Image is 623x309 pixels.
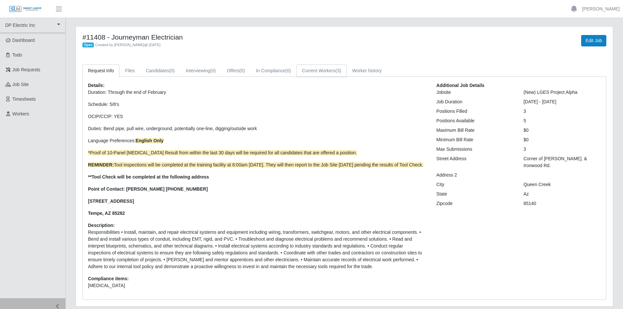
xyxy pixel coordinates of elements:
span: (0) [285,68,291,73]
div: [DATE] - [DATE] [519,98,606,105]
div: 3 [519,146,606,153]
img: SLM Logo [9,6,42,13]
p: Schedule: 5/8's [88,101,426,108]
span: Todo [12,52,22,58]
div: Address 2 [431,172,518,179]
h4: #11408 - Journeyman Electrician [82,33,384,41]
span: Open [82,43,94,48]
a: In Compliance [251,64,297,77]
li: [MEDICAL_DATA] [88,282,426,289]
div: Job Duration [431,98,518,105]
div: 85140 [519,200,606,207]
div: Street Address [431,155,518,169]
strong: [STREET_ADDRESS] [88,198,134,204]
a: Current Workers [296,64,347,77]
div: State [431,191,518,197]
p: Responsibilities • Install, maintain, and repair electrical systems and equipment including wirin... [88,229,426,270]
div: Corner of [PERSON_NAME]. & Ironwood Rd. [519,155,606,169]
b: Additional Job Details [436,83,484,88]
span: (0) [210,68,216,73]
p: Language Preferences: [88,137,426,144]
a: Interviewing [180,64,221,77]
span: *Proof of 10-Panel [MEDICAL_DATA] Result from within the last 30 days will be required for all ca... [88,150,357,155]
div: Jobsite [431,89,518,96]
strong: **Tool Check will be completed at the following address [88,174,209,180]
strong: Tempe, AZ 85282 [88,211,125,216]
b: Compliance items: [88,276,129,281]
div: Az [519,191,606,197]
span: Timesheets [12,96,36,102]
div: Max Submissions [431,146,518,153]
div: $0 [519,136,606,143]
a: Candidates [140,64,180,77]
a: Request Info [82,64,119,77]
div: Minimum Bill Rate [431,136,518,143]
a: [PERSON_NAME] [582,6,620,12]
div: City [431,181,518,188]
span: job site [12,82,29,87]
span: (0) [169,68,175,73]
div: 3 [519,108,606,115]
p: Duration: Through the end of February [88,89,426,96]
span: (3) [336,68,341,73]
span: Created by [PERSON_NAME] @ [DATE] [95,43,161,47]
a: Offers [221,64,251,77]
b: Details: [88,83,105,88]
span: (0) [239,68,245,73]
p: OCIP/CCIP: YES [88,113,426,120]
a: Worker history [347,64,387,77]
span: (New) LGES Project Alpha [524,90,578,95]
div: Zipcode [431,200,518,207]
div: $0 [519,127,606,134]
div: Positions Available [431,117,518,124]
a: Files [119,64,140,77]
p: Duties: Bend pipe, pull wire, underground, potentially one-line, digging/outside work [88,125,426,132]
strong: Point of Contact: [PERSON_NAME] [PHONE_NUMBER] [88,186,208,192]
span: Dashboard [12,38,35,43]
strong: REMINDER: [88,162,114,167]
strong: English Only [136,138,164,143]
div: Positions Filled [431,108,518,115]
div: Maximum Bill Rate [431,127,518,134]
b: Description: [88,223,115,228]
div: 5 [519,117,606,124]
span: Job Requests [12,67,41,72]
span: Tool inspections will be completed at the training facility at 8:00am [DATE]. They will then repo... [88,162,423,167]
a: Edit Job [581,35,606,46]
div: Queen Creek [519,181,606,188]
span: Workers [12,111,29,116]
